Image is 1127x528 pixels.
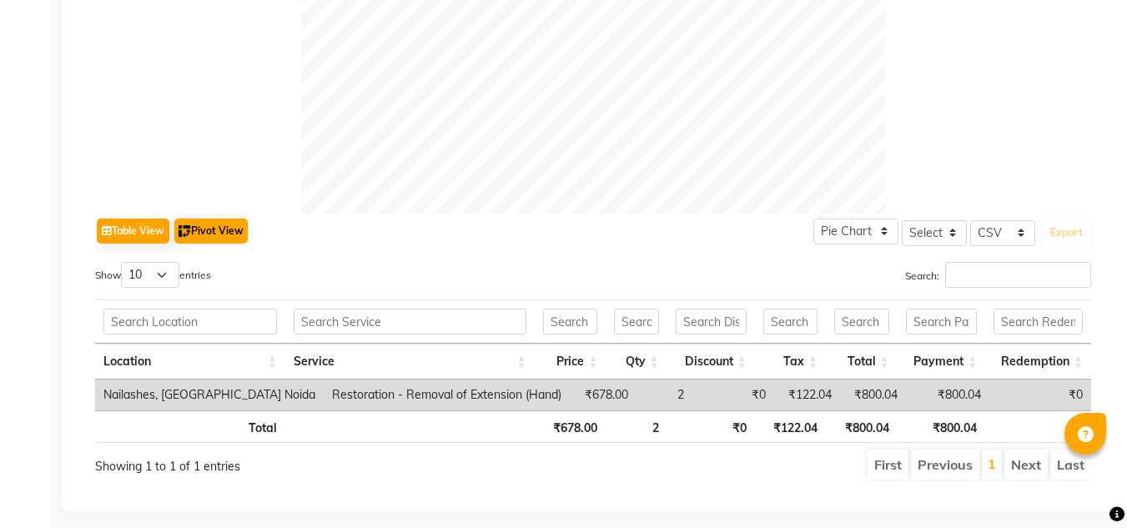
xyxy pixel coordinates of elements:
td: ₹122.04 [774,380,840,410]
img: pivot.png [179,225,191,238]
button: Table View [97,219,169,244]
th: Price: activate to sort column ascending [535,344,606,380]
th: Service: activate to sort column ascending [285,344,535,380]
input: Search Service [294,309,526,334]
td: 2 [636,380,692,410]
th: Total [95,410,285,443]
input: Search Price [543,309,598,334]
th: Tax: activate to sort column ascending [755,344,827,380]
th: ₹122.04 [755,410,827,443]
th: Qty: activate to sort column ascending [606,344,667,380]
label: Show entries [95,262,211,288]
a: 1 [988,455,996,472]
input: Search Discount [676,309,747,334]
th: ₹0 [667,410,755,443]
th: Redemption: activate to sort column ascending [985,344,1091,380]
th: ₹0 [985,410,1091,443]
td: ₹678.00 [571,380,637,410]
td: Restoration - Removal of Extension (Hand) [324,380,571,410]
button: Pivot View [174,219,248,244]
th: 2 [606,410,667,443]
input: Search Tax [763,309,818,334]
th: Total: activate to sort column ascending [826,344,898,380]
th: ₹800.04 [898,410,986,443]
div: Showing 1 to 1 of 1 entries [95,448,496,475]
label: Search: [905,262,1091,288]
input: Search Location [103,309,277,334]
th: Payment: activate to sort column ascending [898,344,986,380]
input: Search Total [834,309,889,334]
td: Nailashes, [GEOGRAPHIC_DATA] Noida [95,380,324,410]
th: Location: activate to sort column ascending [95,344,285,380]
td: ₹0 [989,380,1091,410]
input: Search Qty [614,309,659,334]
input: Search Payment [906,309,978,334]
input: Search Redemption [994,309,1083,334]
td: ₹800.04 [840,380,906,410]
select: Showentries [121,262,179,288]
input: Search: [945,262,1091,288]
th: Discount: activate to sort column ascending [667,344,755,380]
button: Export [1044,219,1089,247]
td: ₹0 [692,380,775,410]
td: ₹800.04 [906,380,989,410]
th: ₹678.00 [535,410,606,443]
th: ₹800.04 [826,410,898,443]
